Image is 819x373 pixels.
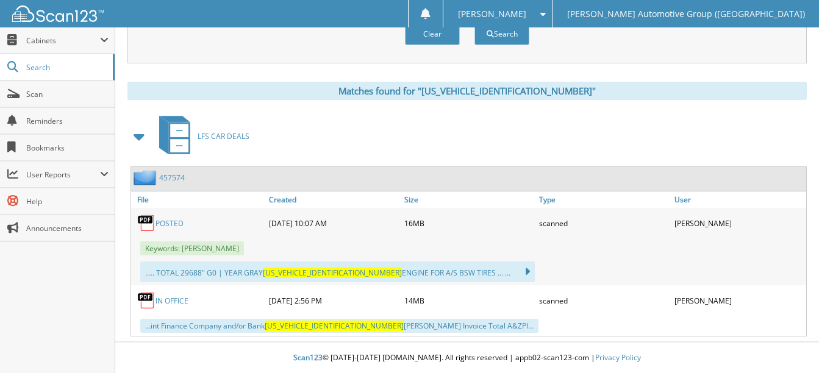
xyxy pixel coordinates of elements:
div: 14MB [401,288,536,313]
a: Size [401,191,536,208]
div: 16MB [401,211,536,235]
a: POSTED [156,218,184,229]
img: PDF.png [137,214,156,232]
div: [DATE] 2:56 PM [266,288,401,313]
img: PDF.png [137,291,156,310]
a: Type [536,191,671,208]
span: Announcements [26,223,109,233]
button: Clear [405,23,460,45]
div: scanned [536,211,671,235]
span: Help [26,196,109,207]
a: User [671,191,806,208]
div: ...int Finance Company and/or Bank [PERSON_NAME] Invoice Total A&ZPl... [140,319,538,333]
span: Reminders [26,116,109,126]
a: Created [266,191,401,208]
a: 457574 [159,172,185,183]
span: Keywords: [PERSON_NAME] [140,241,244,255]
a: Privacy Policy [595,352,641,363]
span: User Reports [26,169,100,180]
span: [PERSON_NAME] Automotive Group ([GEOGRAPHIC_DATA]) [567,10,805,18]
div: [PERSON_NAME] [671,211,806,235]
span: [PERSON_NAME] [458,10,526,18]
a: File [131,191,266,208]
a: LFS CAR DEALS [152,112,249,160]
button: Search [474,23,529,45]
span: Bookmarks [26,143,109,153]
span: Search [26,62,107,73]
div: © [DATE]-[DATE] [DOMAIN_NAME]. All rights reserved | appb02-scan123-com | [115,343,819,373]
div: [DATE] 10:07 AM [266,211,401,235]
span: Cabinets [26,35,100,46]
img: folder2.png [134,170,159,185]
div: Matches found for "[US_VEHICLE_IDENTIFICATION_NUMBER]" [127,82,807,100]
span: [US_VEHICLE_IDENTIFICATION_NUMBER] [263,268,402,278]
span: Scan123 [293,352,323,363]
img: scan123-logo-white.svg [12,5,104,22]
div: ..... TOTAL 29688" G0 | YEAR GRAY ENGINE FOR A/S BSW TIRES ... ... [140,261,535,282]
span: LFS CAR DEALS [198,131,249,141]
a: IN OFFICE [156,296,188,306]
span: Scan [26,89,109,99]
div: scanned [536,288,671,313]
span: [US_VEHICLE_IDENTIFICATION_NUMBER] [265,321,404,331]
div: [PERSON_NAME] [671,288,806,313]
